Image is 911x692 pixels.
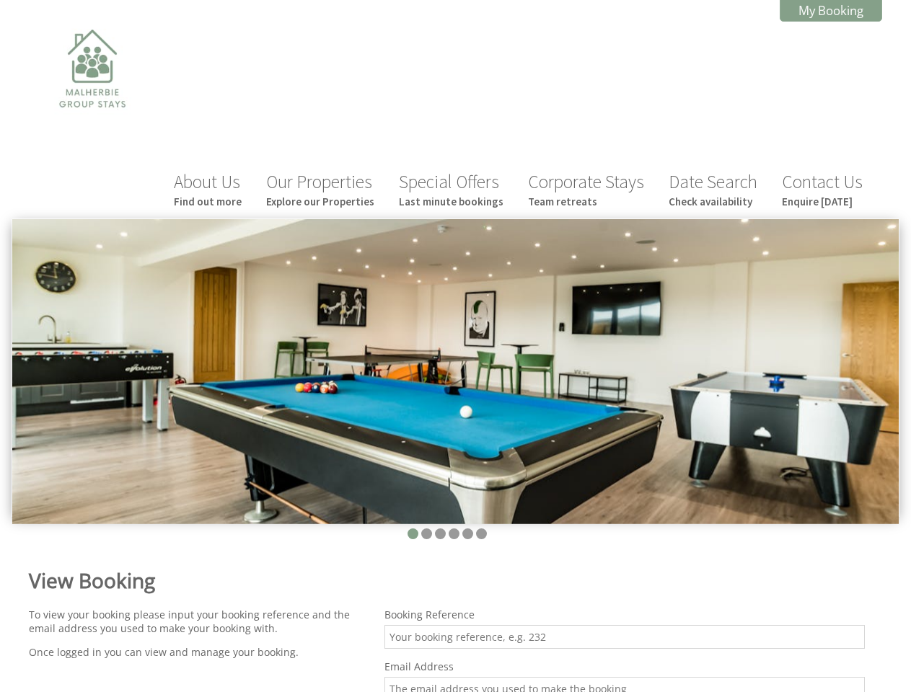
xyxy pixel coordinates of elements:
[399,170,503,208] a: Special OffersLast minute bookings
[782,195,863,208] small: Enquire [DATE]
[266,195,374,208] small: Explore our Properties
[669,170,757,208] a: Date SearchCheck availability
[528,170,644,208] a: Corporate StaysTeam retreats
[528,195,644,208] small: Team retreats
[20,20,164,164] img: Malherbie Group Stays
[384,625,865,649] input: Your booking reference, e.g. 232
[174,170,242,208] a: About UsFind out more
[399,195,503,208] small: Last minute bookings
[384,608,865,621] label: Booking Reference
[266,170,374,208] a: Our PropertiesExplore our Properties
[29,645,367,659] p: Once logged in you can view and manage your booking.
[669,195,757,208] small: Check availability
[174,195,242,208] small: Find out more
[782,170,863,208] a: Contact UsEnquire [DATE]
[29,608,367,635] p: To view your booking please input your booking reference and the email address you used to make y...
[384,660,865,673] label: Email Address
[29,567,865,594] h1: View Booking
